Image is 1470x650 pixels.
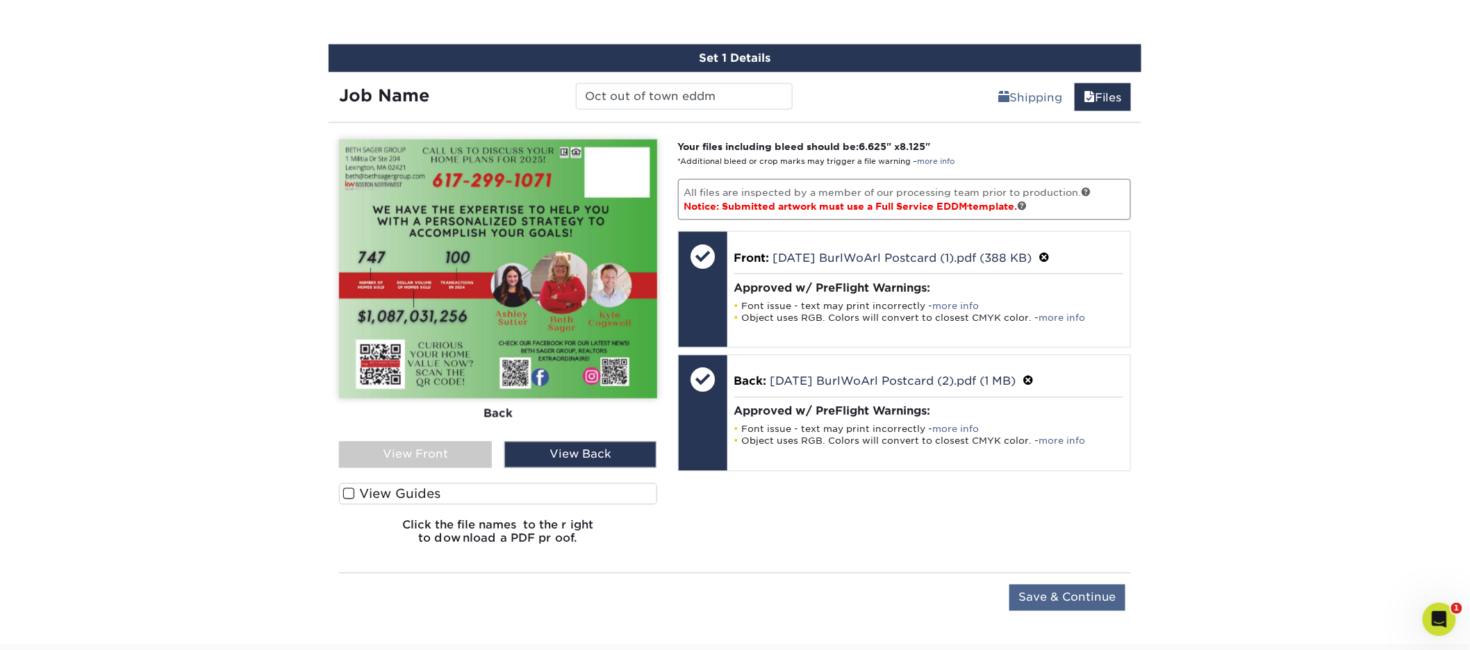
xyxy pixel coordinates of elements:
[339,483,657,505] label: View Guides
[329,44,1141,72] div: Set 1 Details
[734,281,1124,294] h4: Approved w/ PreFlight Warnings:
[1009,585,1125,611] input: Save & Continue
[933,301,980,311] a: more info
[734,435,1124,447] li: Object uses RGB. Colors will convert to closest CMYK color. -
[734,300,1124,312] li: Font issue - text may print incorrectly -
[933,424,980,435] a: more info
[1084,91,1095,104] span: files
[998,91,1009,104] span: shipping
[504,442,657,468] div: View Back
[339,399,657,429] div: Back
[734,312,1124,324] li: Object uses RGB. Colors will convert to closest CMYK color. -
[734,405,1124,418] h4: Approved w/ PreFlight Warnings:
[339,519,657,556] h6: Click the file names to the right to download a PDF proof.
[773,251,1032,265] a: [DATE] BurlWoArl Postcard (1).pdf (388 KB)
[684,201,1027,212] span: Notice: Submitted artwork must use a Full Service EDDM template.
[770,375,1016,388] a: [DATE] BurlWoArl Postcard (2).pdf (1 MB)
[734,375,767,388] span: Back:
[576,83,792,110] input: Enter a job name
[339,442,492,468] div: View Front
[678,179,1132,220] p: All files are inspected by a member of our processing team prior to production.
[859,141,887,152] span: 6.625
[1075,83,1131,111] a: Files
[989,83,1071,111] a: Shipping
[1451,603,1462,614] span: 1
[1423,603,1456,636] iframe: Intercom live chat
[734,424,1124,435] li: Font issue - text may print incorrectly -
[1039,312,1086,323] a: more info
[900,141,926,152] span: 8.125
[968,204,969,208] span: ®
[339,85,429,106] strong: Job Name
[918,157,955,166] a: more info
[734,251,770,265] span: Front:
[1039,436,1086,447] a: more info
[678,141,931,152] strong: Your files including bleed should be: " x "
[678,157,955,166] small: *Additional bleed or crop marks may trigger a file warning –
